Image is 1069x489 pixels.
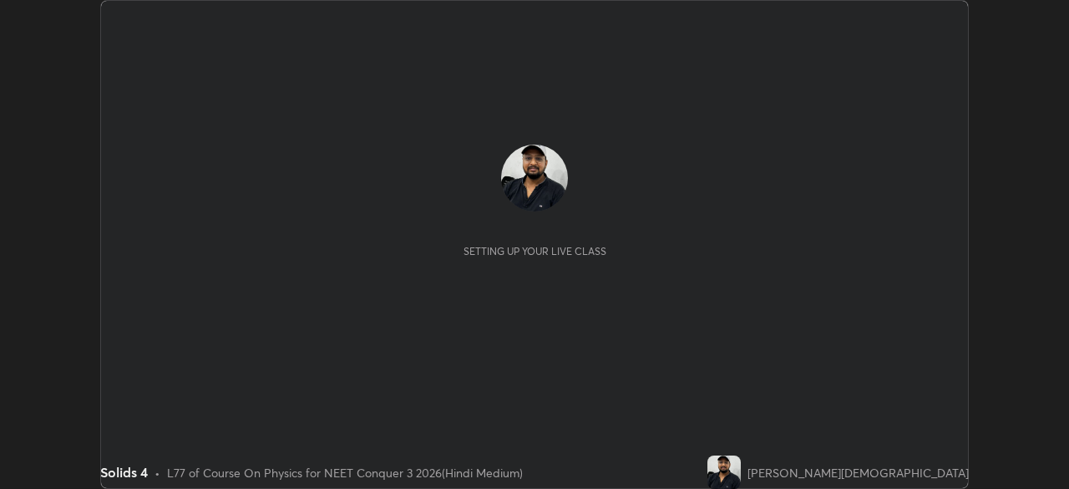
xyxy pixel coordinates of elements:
[501,145,568,211] img: 1899b2883f274fe6831501f89e15059c.jpg
[155,464,160,481] div: •
[100,462,148,482] div: Solids 4
[707,456,741,489] img: 1899b2883f274fe6831501f89e15059c.jpg
[747,464,969,481] div: [PERSON_NAME][DEMOGRAPHIC_DATA]
[167,464,523,481] div: L77 of Course On Physics for NEET Conquer 3 2026(Hindi Medium)
[464,245,606,257] div: Setting up your live class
